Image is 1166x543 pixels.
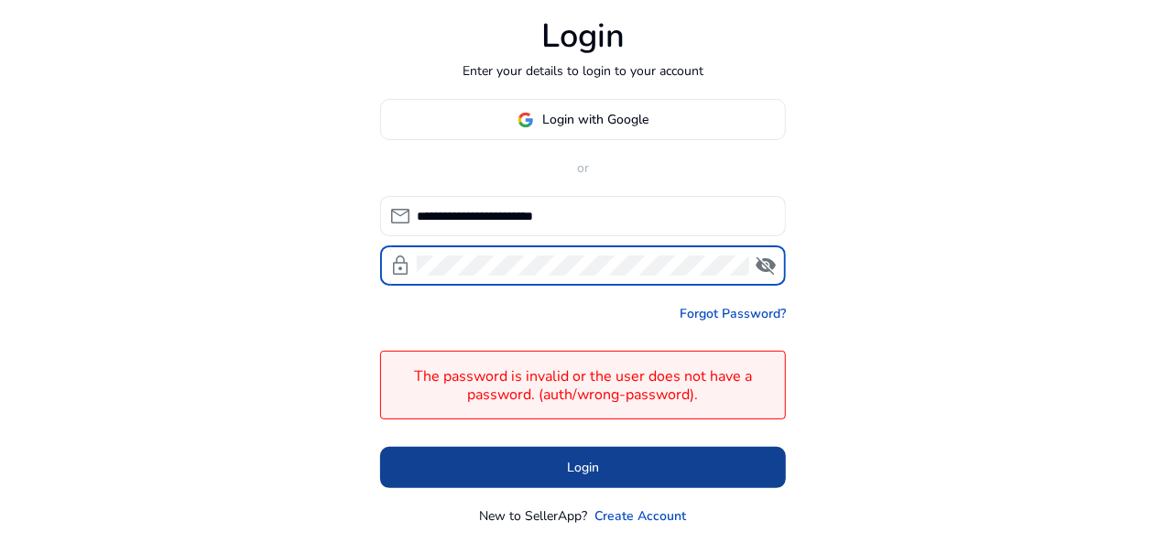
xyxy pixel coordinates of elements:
img: google-logo.svg [518,112,534,128]
span: visibility_off [755,255,777,277]
span: lock [389,255,411,277]
a: Create Account [595,506,687,526]
span: mail [389,205,411,227]
p: or [380,158,786,178]
span: Login with Google [543,110,649,129]
button: Login [380,447,786,488]
a: Forgot Password? [680,304,786,323]
p: New to SellerApp? [480,506,588,526]
h1: Login [541,16,625,56]
button: Login with Google [380,99,786,140]
span: Login [567,458,599,477]
h4: The password is invalid or the user does not have a password. (auth/wrong-password). [390,368,776,403]
p: Enter your details to login to your account [463,61,703,81]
